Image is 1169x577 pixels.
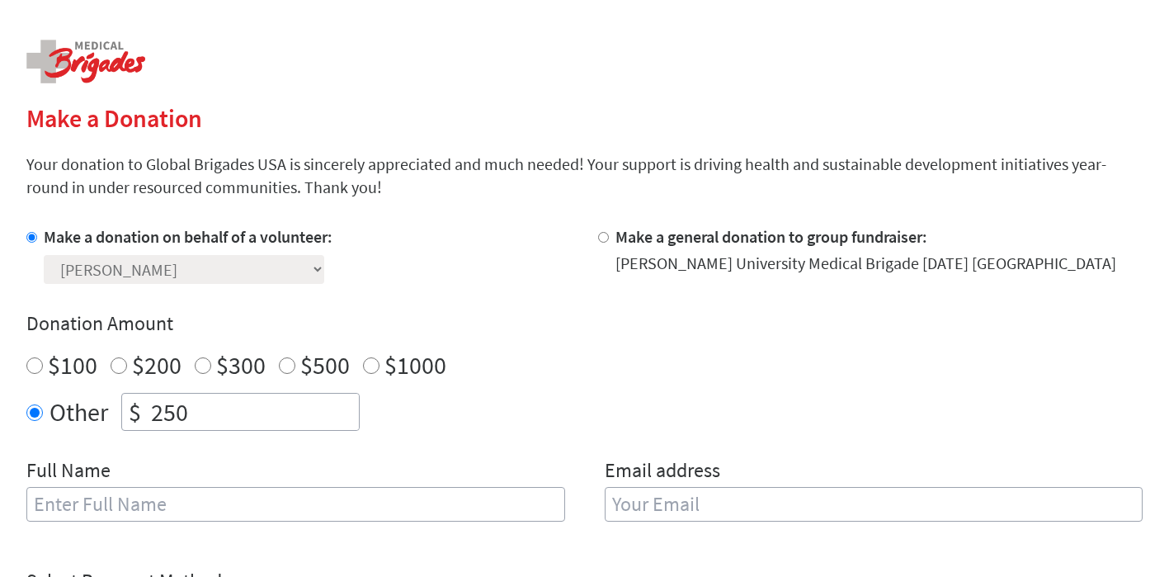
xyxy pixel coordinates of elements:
label: $200 [132,349,181,381]
label: Email address [605,457,720,487]
h4: Donation Amount [26,310,1143,337]
label: Other [49,393,108,431]
label: $300 [216,349,266,381]
label: Full Name [26,457,111,487]
label: $100 [48,349,97,381]
label: $500 [300,349,350,381]
div: [PERSON_NAME] University Medical Brigade [DATE] [GEOGRAPHIC_DATA] [615,252,1116,275]
p: Your donation to Global Brigades USA is sincerely appreciated and much needed! Your support is dr... [26,153,1143,199]
input: Enter Amount [148,394,359,430]
input: Your Email [605,487,1143,522]
h2: Make a Donation [26,103,1143,133]
div: $ [122,394,148,430]
label: $1000 [384,349,446,381]
label: Make a donation on behalf of a volunteer: [44,226,332,247]
input: Enter Full Name [26,487,565,522]
img: logo-medical.png [26,40,145,83]
label: Make a general donation to group fundraiser: [615,226,927,247]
